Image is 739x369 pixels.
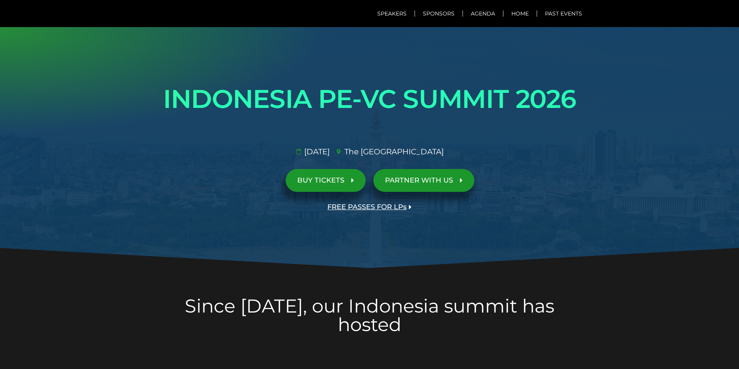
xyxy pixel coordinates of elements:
a: BUY TICKETS [286,169,366,192]
a: Sponsors [415,5,462,22]
span: BUY TICKETS [297,177,344,184]
a: Agenda [463,5,503,22]
a: PARTNER WITH US [373,169,474,192]
a: Speakers [369,5,414,22]
h2: Since [DATE], our Indonesia summit has hosted [153,297,586,334]
span: FREE PASSES FOR LPs [327,203,407,211]
span: [DATE]​ [302,146,330,157]
a: Home [504,5,536,22]
a: Past Events [537,5,590,22]
h1: INDONESIA PE-VC SUMMIT 2026 [153,77,586,121]
span: The [GEOGRAPHIC_DATA]​ [342,146,444,157]
span: PARTNER WITH US [385,177,453,184]
a: FREE PASSES FOR LPs [316,196,423,219]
